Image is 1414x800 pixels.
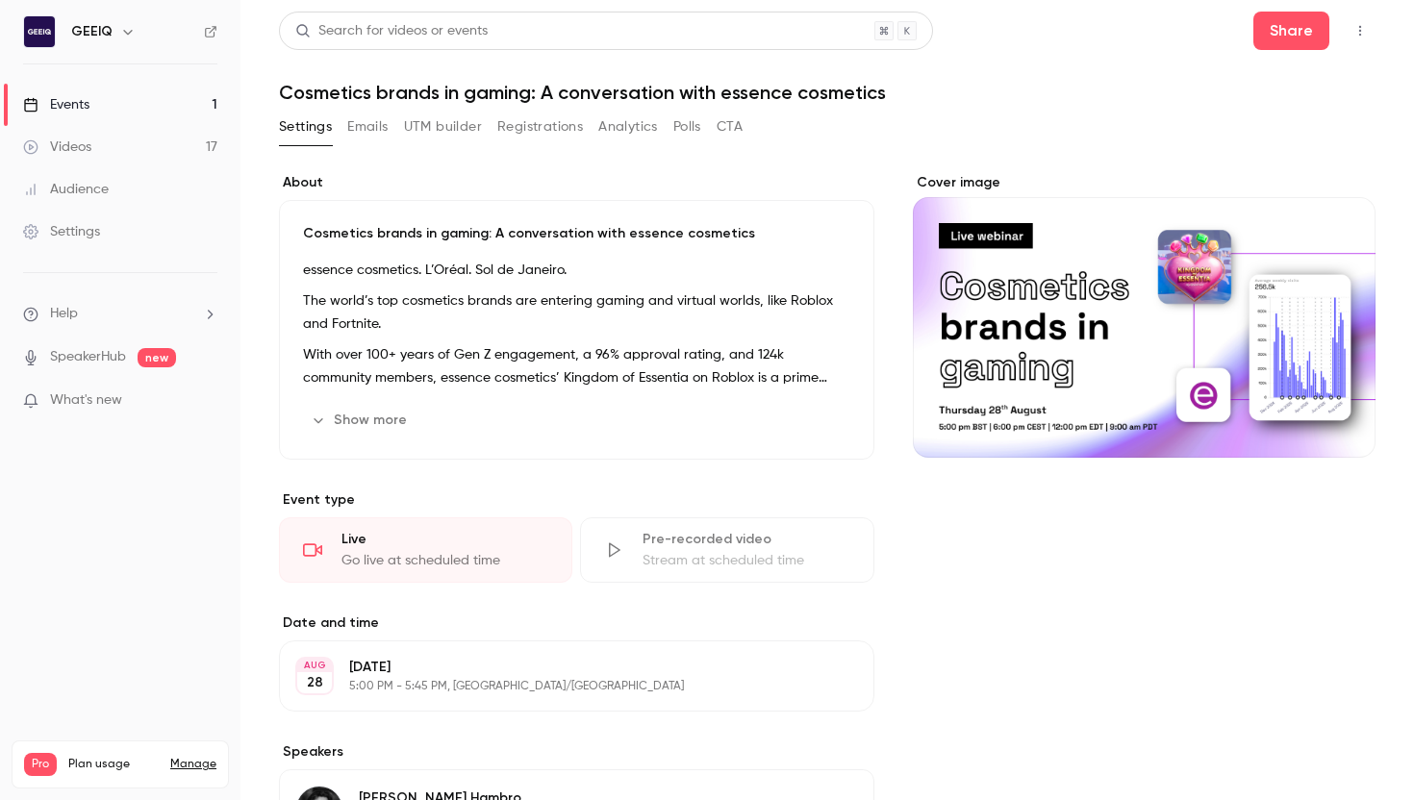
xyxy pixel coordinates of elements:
[279,81,1376,104] h1: Cosmetics brands in gaming: A conversation with essence cosmetics
[23,137,91,157] div: Videos
[643,530,849,549] div: Pre-recorded video
[23,304,217,324] li: help-dropdown-opener
[279,112,332,142] button: Settings
[279,173,874,192] label: About
[303,259,850,282] p: essence cosmetics. L’Oréal. Sol de Janeiro.
[170,757,216,772] a: Manage
[279,490,874,510] p: Event type
[307,673,323,692] p: 28
[717,112,743,142] button: CTA
[279,517,572,583] div: LiveGo live at scheduled time
[297,659,332,672] div: AUG
[50,390,122,411] span: What's new
[138,348,176,367] span: new
[643,551,849,570] div: Stream at scheduled time
[24,753,57,776] span: Pro
[50,304,78,324] span: Help
[913,173,1376,458] section: Cover image
[347,112,388,142] button: Emails
[1253,12,1329,50] button: Share
[598,112,658,142] button: Analytics
[279,613,874,633] label: Date and time
[673,112,701,142] button: Polls
[303,405,418,436] button: Show more
[71,22,113,41] h6: GEEIQ
[68,757,159,772] span: Plan usage
[23,180,109,199] div: Audience
[341,530,548,549] div: Live
[341,551,548,570] div: Go live at scheduled time
[580,517,873,583] div: Pre-recorded videoStream at scheduled time
[303,224,850,243] p: Cosmetics brands in gaming: A conversation with essence cosmetics
[303,289,850,336] p: The world’s top cosmetics brands are entering gaming and virtual worlds, like Roblox and Fortnite.
[349,658,772,677] p: [DATE]
[24,16,55,47] img: GEEIQ
[23,95,89,114] div: Events
[295,21,488,41] div: Search for videos or events
[349,679,772,694] p: 5:00 PM - 5:45 PM, [GEOGRAPHIC_DATA]/[GEOGRAPHIC_DATA]
[913,173,1376,192] label: Cover image
[303,343,850,389] p: With over 100+ years of Gen Z engagement, a 96% approval rating, and 124k community members, esse...
[50,347,126,367] a: SpeakerHub
[279,742,874,762] label: Speakers
[404,112,482,142] button: UTM builder
[497,112,583,142] button: Registrations
[23,222,100,241] div: Settings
